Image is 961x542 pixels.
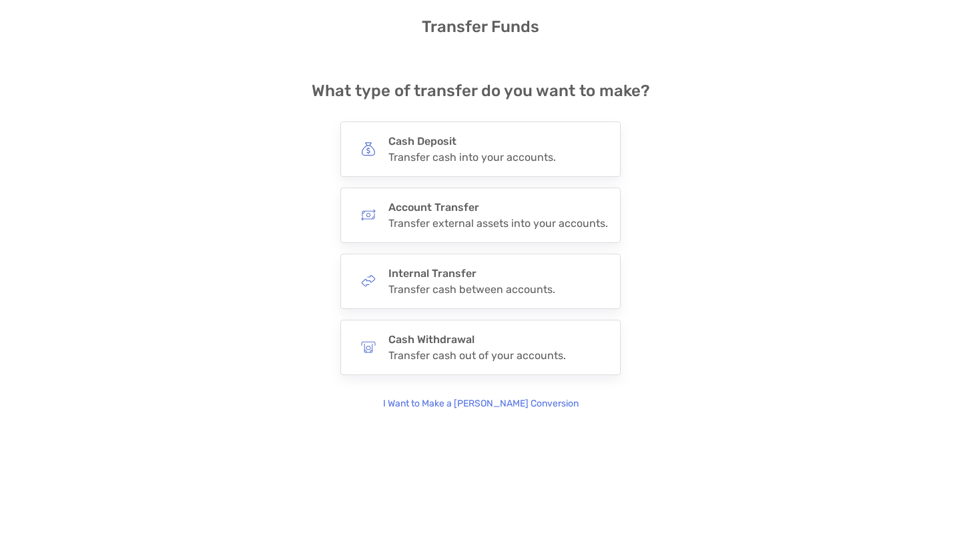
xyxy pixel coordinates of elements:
[388,151,556,164] div: Transfer cash into your accounts.
[361,208,376,222] img: button icon
[312,81,650,100] h4: What type of transfer do you want to make?
[388,217,608,230] div: Transfer external assets into your accounts.
[388,333,566,346] h4: Cash Withdrawal
[388,283,555,296] div: Transfer cash between accounts.
[361,340,376,354] img: button icon
[361,274,376,288] img: button icon
[383,396,579,411] p: I Want to Make a [PERSON_NAME] Conversion
[388,267,555,280] h4: Internal Transfer
[388,135,556,148] h4: Cash Deposit
[361,142,376,156] img: button icon
[388,349,566,362] div: Transfer cash out of your accounts.
[388,201,608,214] h4: Account Transfer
